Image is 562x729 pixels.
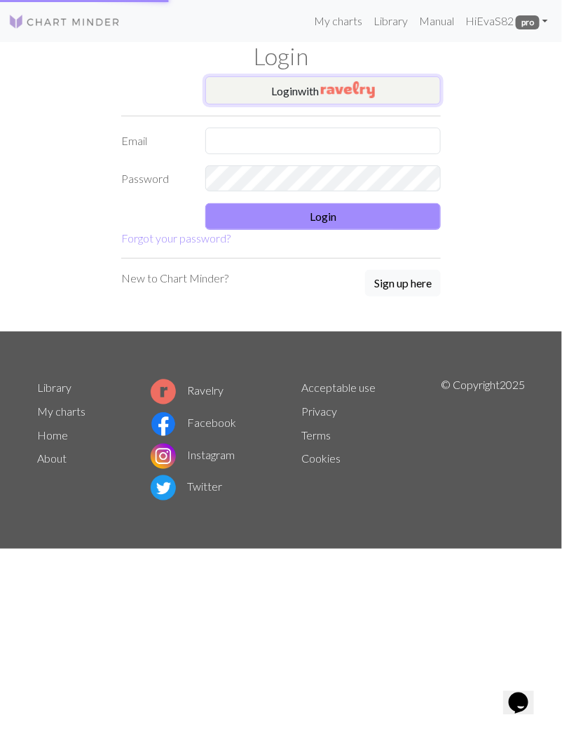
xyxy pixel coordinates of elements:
[365,270,441,297] button: Sign up here
[441,376,525,504] p: © Copyright 2025
[151,411,176,437] img: Facebook logo
[37,428,68,442] a: Home
[301,428,331,442] a: Terms
[413,7,460,35] a: Manual
[29,42,533,71] h1: Login
[301,404,337,418] a: Privacy
[37,381,71,394] a: Library
[516,15,540,29] span: pro
[321,81,375,98] img: Ravelry
[8,13,121,30] img: Logo
[151,444,176,469] img: Instagram logo
[151,475,176,500] img: Twitter logo
[205,76,441,104] button: Loginwith
[151,479,222,493] a: Twitter
[503,673,548,715] iframe: chat widget
[113,165,197,192] label: Password
[308,7,368,35] a: My charts
[113,128,197,154] label: Email
[205,203,441,230] button: Login
[365,270,441,298] a: Sign up here
[151,379,176,404] img: Ravelry logo
[37,404,85,418] a: My charts
[121,270,228,287] p: New to Chart Minder?
[151,383,224,397] a: Ravelry
[368,7,413,35] a: Library
[301,451,341,465] a: Cookies
[151,416,236,429] a: Facebook
[301,381,376,394] a: Acceptable use
[121,231,231,245] a: Forgot your password?
[151,448,235,461] a: Instagram
[37,451,67,465] a: About
[460,7,554,35] a: HiEvaS82 pro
